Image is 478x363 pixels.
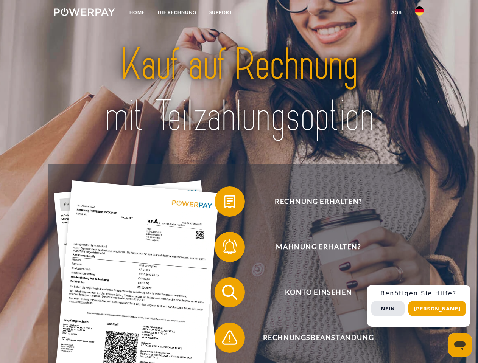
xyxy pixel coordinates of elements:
button: Rechnung erhalten? [215,186,411,217]
img: de [415,6,424,16]
button: Mahnung erhalten? [215,232,411,262]
a: DIE RECHNUNG [151,6,203,19]
a: Home [123,6,151,19]
iframe: Schaltfläche zum Öffnen des Messaging-Fensters [448,333,472,357]
img: title-powerpay_de.svg [72,36,406,145]
button: Nein [371,301,405,316]
h3: Benötigen Sie Hilfe? [371,290,466,297]
span: Rechnung erhalten? [226,186,411,217]
button: [PERSON_NAME] [408,301,466,316]
a: SUPPORT [203,6,239,19]
img: qb_bill.svg [220,192,239,211]
div: Schnellhilfe [367,285,470,327]
span: Mahnung erhalten? [226,232,411,262]
img: qb_warning.svg [220,328,239,347]
img: qb_bell.svg [220,237,239,256]
span: Rechnungsbeanstandung [226,323,411,353]
img: qb_search.svg [220,283,239,302]
button: Konto einsehen [215,277,411,307]
button: Rechnungsbeanstandung [215,323,411,353]
span: Konto einsehen [226,277,411,307]
a: agb [385,6,408,19]
img: logo-powerpay-white.svg [54,8,115,16]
